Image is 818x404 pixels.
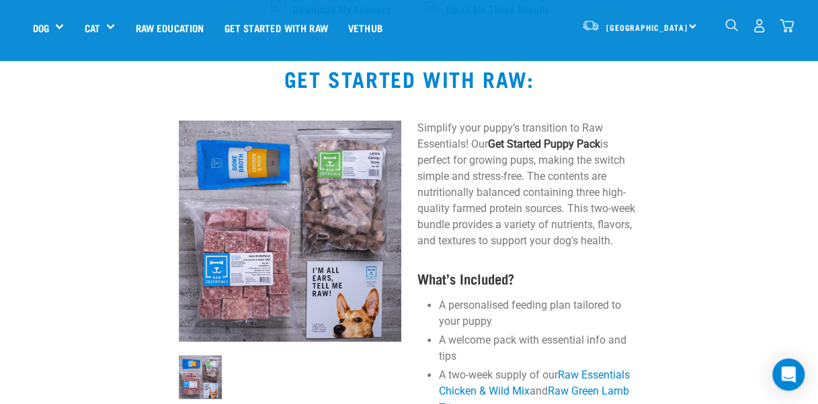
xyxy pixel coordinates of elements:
img: home-icon-1@2x.png [725,19,738,32]
img: user.png [752,19,766,33]
img: NPS Puppy Update [179,355,222,399]
a: Cat [84,20,99,36]
a: Vethub [338,1,393,54]
img: NPS Puppy Update [179,120,401,342]
img: home-icon@2x.png [780,19,794,33]
li: A personalised feeding plan tailored to your puppy [439,297,640,330]
strong: What’s Included? [417,274,514,282]
span: [GEOGRAPHIC_DATA] [606,25,688,30]
li: A welcome pack with essential info and tips [439,332,640,364]
a: Get started with Raw [214,1,338,54]
p: Simplify your puppy’s transition to Raw Essentials! Our is perfect for growing pups, making the s... [417,120,640,249]
h2: Get started with raw: [179,66,639,91]
img: van-moving.png [581,19,600,32]
a: Dog [33,20,49,36]
a: Raw Education [125,1,214,54]
div: Open Intercom Messenger [772,358,805,391]
strong: Get Started Puppy Pack [488,138,600,150]
a: Raw Essentials Chicken & Wild Mix [439,368,630,397]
